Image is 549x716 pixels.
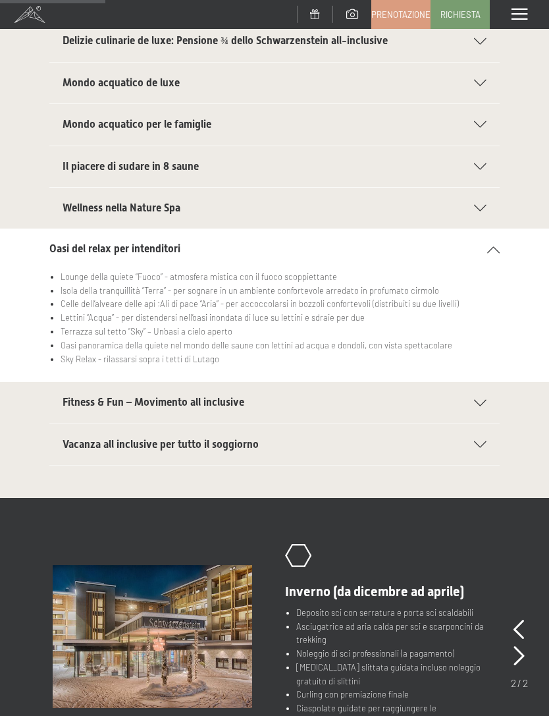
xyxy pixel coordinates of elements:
[61,270,500,284] li: Lounge della quiete “Fuoco” - atmosfera mistica con il fuoco scoppiettante
[296,647,496,661] li: Noleggio di sci professionali (a pagamento)
[61,297,500,311] li: Celle dell’alveare delle api :Ali di pace “Aria” - per accoccolarsi in bozzoli confortevoli (dist...
[296,688,496,702] li: Curling con premiazione finale
[296,661,496,688] li: [MEDICAL_DATA] slittata guidata incluso noleggio gratuito di slittini
[53,565,252,708] img: Hotel all inclusive in Trentino Alto Adige
[511,676,516,689] span: 2
[63,160,199,173] span: Il piacere di sudare in 8 saune
[371,9,431,20] span: Prenotazione
[63,438,259,451] span: Vacanza all inclusive per tutto il soggiorno
[61,311,500,325] li: Lettini “Acqua” - per distendersi nell’oasi inondata di luce su lettini e sdraie per due
[61,284,500,298] li: Isola della tranquillità “Terra” - per sognare in un ambiente confortevole arredato in profumato ...
[63,396,244,408] span: Fitness & Fun – Movimento all inclusive
[63,118,211,130] span: Mondo acquatico per le famiglie
[63,76,180,89] span: Mondo acquatico de luxe
[517,676,521,689] span: /
[523,676,528,689] span: 2
[63,202,180,214] span: Wellness nella Nature Spa
[440,9,481,20] span: Richiesta
[285,584,464,599] span: Inverno (da dicembre ad aprile)
[61,325,500,339] li: Terrazza sul tetto “Sky” – Un’oasi a cielo aperto
[49,242,180,255] span: Oasi del relax per intenditori
[63,34,388,47] span: Delizie culinarie de luxe: Pensione ¾ dello Schwarzenstein all-inclusive
[296,606,496,620] li: Deposito sci con serratura e porta sci scaldabili
[61,352,500,366] li: Sky Relax - rilassarsi sopra i tetti di Lutago
[372,1,430,28] a: Prenotazione
[431,1,489,28] a: Richiesta
[296,620,496,647] li: Asciugatrice ad aria calda per sci e scarponcini da trekking
[61,339,500,352] li: Oasi panoramica della quiete nel mondo delle saune con lettini ad acqua e dondoli, con vista spet...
